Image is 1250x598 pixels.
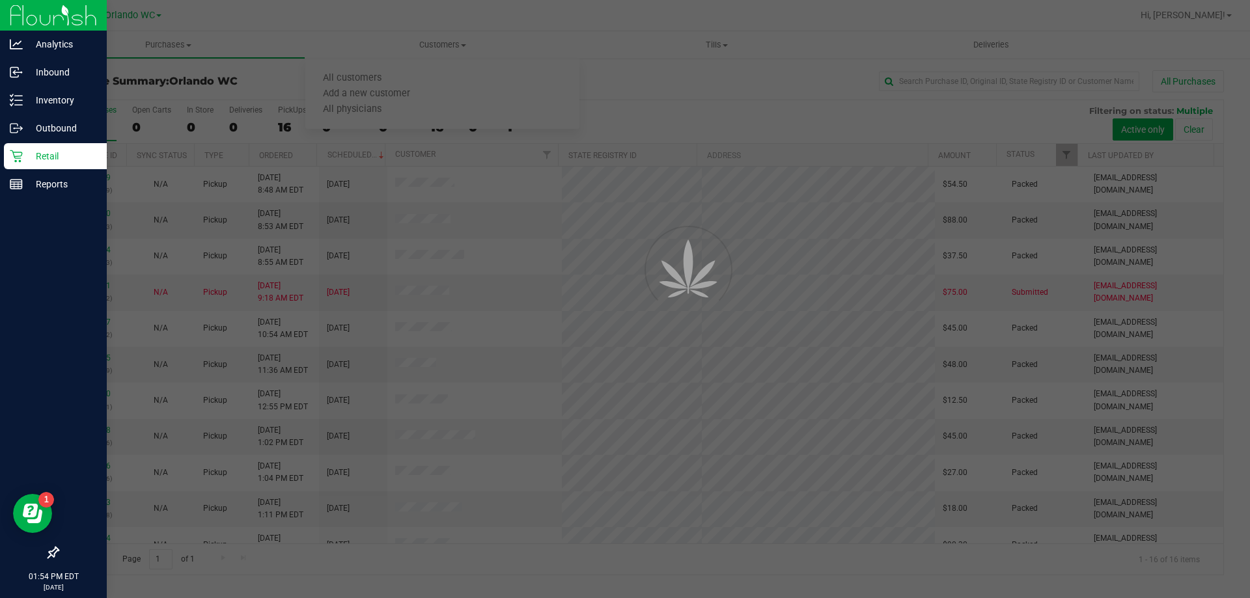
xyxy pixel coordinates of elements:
[10,38,23,51] inline-svg: Analytics
[13,494,52,533] iframe: Resource center
[10,150,23,163] inline-svg: Retail
[23,64,101,80] p: Inbound
[10,122,23,135] inline-svg: Outbound
[10,178,23,191] inline-svg: Reports
[23,120,101,136] p: Outbound
[10,94,23,107] inline-svg: Inventory
[23,176,101,192] p: Reports
[38,492,54,508] iframe: Resource center unread badge
[23,92,101,108] p: Inventory
[23,148,101,164] p: Retail
[23,36,101,52] p: Analytics
[10,66,23,79] inline-svg: Inbound
[6,571,101,582] p: 01:54 PM EDT
[6,582,101,592] p: [DATE]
